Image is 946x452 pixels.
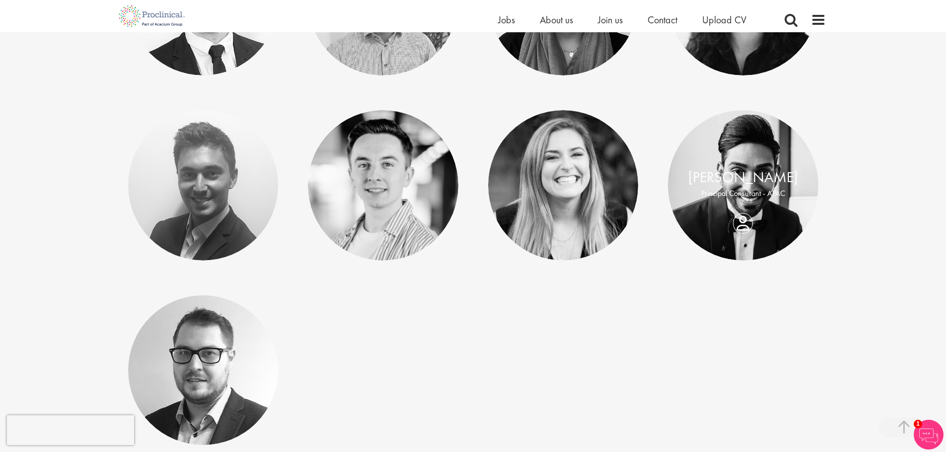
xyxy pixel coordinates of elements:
[702,13,746,26] a: Upload CV
[688,168,798,187] a: [PERSON_NAME]
[598,13,623,26] a: Join us
[498,13,515,26] a: Jobs
[914,420,922,428] span: 1
[7,415,134,445] iframe: reCAPTCHA
[540,13,573,26] a: About us
[648,13,677,26] a: Contact
[914,420,944,450] img: Chatbot
[678,188,808,199] p: Principal Consultant - APAC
